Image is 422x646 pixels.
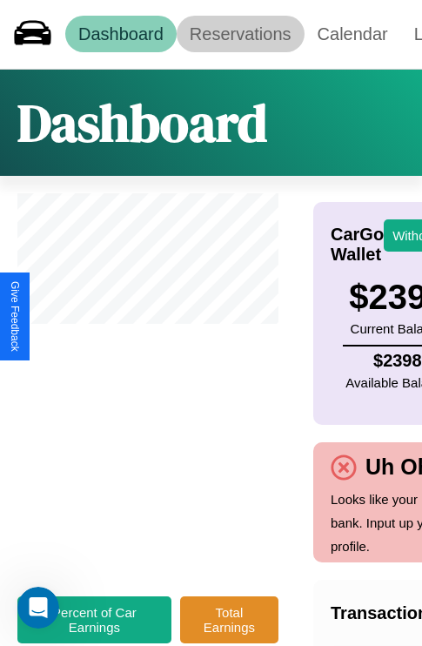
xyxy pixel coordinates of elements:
[177,16,305,52] a: Reservations
[65,16,177,52] a: Dashboard
[180,596,278,643] button: Total Earnings
[305,16,401,52] a: Calendar
[17,587,59,629] iframe: Intercom live chat
[17,87,267,158] h1: Dashboard
[17,596,171,643] button: Percent of Car Earnings
[9,281,21,352] div: Give Feedback
[331,225,384,265] h4: CarGo Wallet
